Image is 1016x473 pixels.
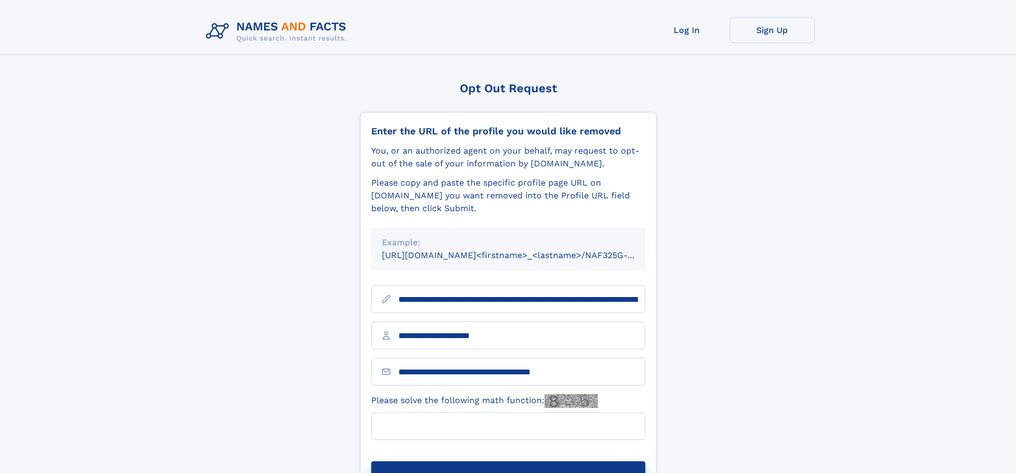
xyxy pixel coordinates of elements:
div: Enter the URL of the profile you would like removed [371,125,645,137]
div: Example: [382,236,635,249]
small: [URL][DOMAIN_NAME]<firstname>_<lastname>/NAF325G-xxxxxxxx [382,250,666,260]
img: Logo Names and Facts [202,17,355,46]
div: Opt Out Request [360,82,657,95]
label: Please solve the following math function: [371,394,598,408]
div: You, or an authorized agent on your behalf, may request to opt-out of the sale of your informatio... [371,145,645,170]
a: Log In [644,17,730,43]
div: Please copy and paste the specific profile page URL on [DOMAIN_NAME] you want removed into the Pr... [371,177,645,215]
a: Sign Up [730,17,815,43]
